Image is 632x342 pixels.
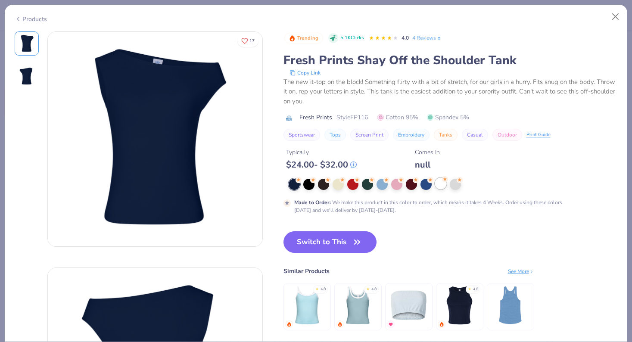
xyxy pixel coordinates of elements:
[321,286,326,292] div: 4.8
[434,129,458,141] button: Tanks
[468,286,471,290] div: ★
[473,286,478,292] div: 4.8
[283,77,618,106] div: The new it-top on the block! Something flirty with a bit of stretch, for our girls in a hurry. Fi...
[16,66,37,87] img: Back
[286,148,357,157] div: Typically
[439,322,444,327] img: trending.gif
[315,286,319,290] div: ★
[283,129,320,141] button: Sportswear
[526,131,551,139] div: Print Guide
[287,68,323,77] button: copy to clipboard
[299,113,332,122] span: Fresh Prints
[324,129,346,141] button: Tops
[412,34,442,42] a: 4 Reviews
[492,129,522,141] button: Outdoor
[427,113,469,122] span: Spandex 5%
[294,199,578,214] div: We make this product in this color to order, which means it takes 4 Weeks. Order using these colo...
[402,34,409,41] span: 4.0
[16,33,37,54] img: Front
[249,39,255,43] span: 17
[415,148,440,157] div: Comes In
[366,286,370,290] div: ★
[283,267,330,276] div: Similar Products
[439,285,480,326] img: Bella + Canvas Ladies' Micro Ribbed Racerback Tank
[369,31,398,45] div: 4.0 Stars
[508,267,534,275] div: See More
[286,322,292,327] img: trending.gif
[284,33,323,44] button: Badge Button
[388,322,393,327] img: MostFav.gif
[283,52,618,68] div: Fresh Prints Shay Off the Shoulder Tank
[283,115,295,121] img: brand logo
[462,129,488,141] button: Casual
[289,35,296,42] img: Trending sort
[607,9,624,25] button: Close
[388,285,429,326] img: Fresh Prints Terry Bandeau
[283,231,377,253] button: Switch to This
[294,199,331,206] strong: Made to Order :
[377,113,418,122] span: Cotton 95%
[490,285,531,326] img: Los Angeles Apparel Tri Blend Racerback Tank 3.7oz
[393,129,430,141] button: Embroidery
[337,322,342,327] img: trending.gif
[415,159,440,170] div: null
[350,129,389,141] button: Screen Print
[286,159,357,170] div: $ 24.00 - $ 32.00
[286,285,327,326] img: Fresh Prints Cali Camisole Top
[15,15,47,24] div: Products
[48,32,262,246] img: Front
[297,36,318,40] span: Trending
[371,286,377,292] div: 4.8
[337,285,378,326] img: Fresh Prints Sunset Blvd Ribbed Scoop Tank Top
[340,34,364,42] span: 5.1K Clicks
[336,113,368,122] span: Style FP116
[237,34,258,47] button: Like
